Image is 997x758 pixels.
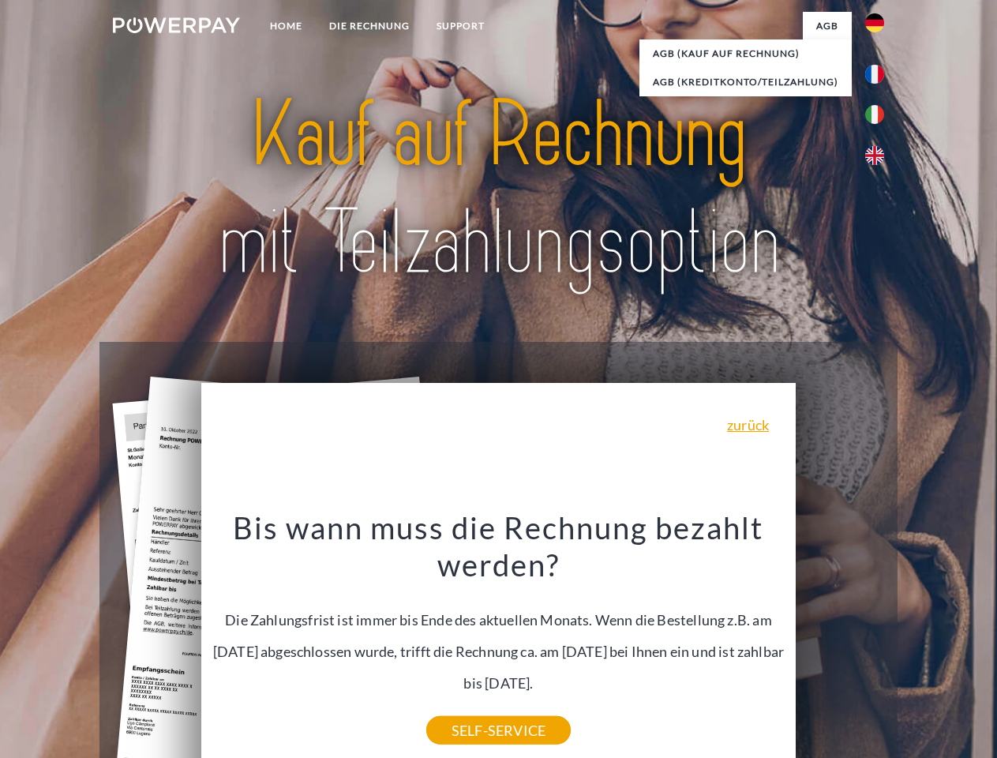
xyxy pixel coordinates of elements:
[316,12,423,40] a: DIE RECHNUNG
[426,716,571,745] a: SELF-SERVICE
[803,12,852,40] a: agb
[865,146,884,165] img: en
[423,12,498,40] a: SUPPORT
[865,13,884,32] img: de
[211,508,787,584] h3: Bis wann muss die Rechnung bezahlt werden?
[727,418,769,432] a: zurück
[257,12,316,40] a: Home
[639,68,852,96] a: AGB (Kreditkonto/Teilzahlung)
[151,76,846,302] img: title-powerpay_de.svg
[865,65,884,84] img: fr
[113,17,240,33] img: logo-powerpay-white.svg
[639,39,852,68] a: AGB (Kauf auf Rechnung)
[211,508,787,730] div: Die Zahlungsfrist ist immer bis Ende des aktuellen Monats. Wenn die Bestellung z.B. am [DATE] abg...
[865,105,884,124] img: it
